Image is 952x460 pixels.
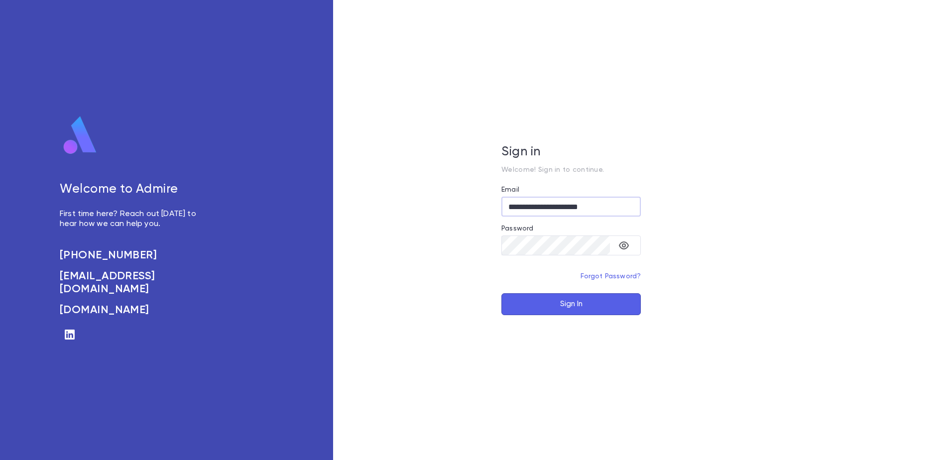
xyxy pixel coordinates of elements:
[581,273,641,280] a: Forgot Password?
[614,235,634,255] button: toggle password visibility
[501,166,641,174] p: Welcome! Sign in to continue.
[60,304,207,317] a: [DOMAIN_NAME]
[501,293,641,315] button: Sign In
[501,186,519,194] label: Email
[501,145,641,160] h5: Sign in
[60,115,101,155] img: logo
[60,182,207,197] h5: Welcome to Admire
[60,270,207,296] a: [EMAIL_ADDRESS][DOMAIN_NAME]
[501,225,533,232] label: Password
[60,209,207,229] p: First time here? Reach out [DATE] to hear how we can help you.
[60,249,207,262] a: [PHONE_NUMBER]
